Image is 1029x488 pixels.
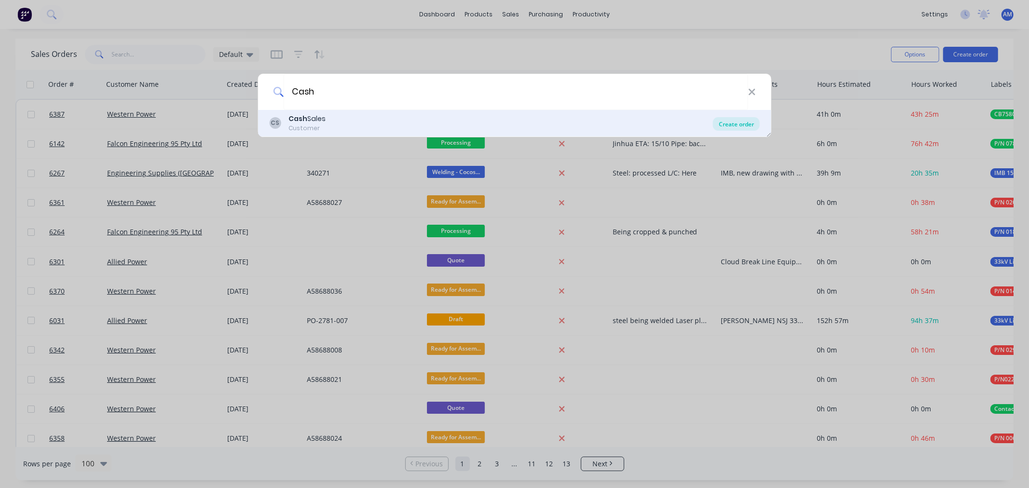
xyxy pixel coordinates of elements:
div: Sales [288,114,326,124]
div: Customer [288,124,326,133]
div: CS [269,117,281,129]
div: Create order [713,117,760,131]
input: Enter a customer name to create a new order... [284,74,748,110]
b: Cash [288,114,307,123]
